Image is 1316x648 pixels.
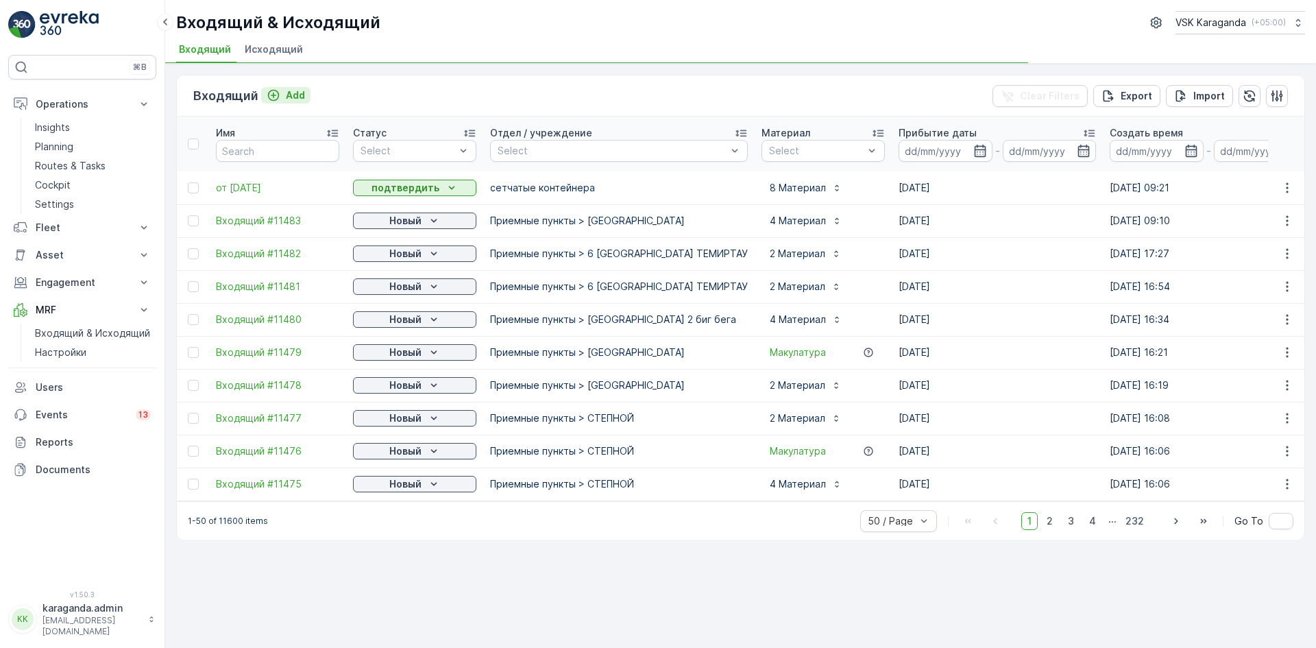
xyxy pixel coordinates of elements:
a: Settings [29,195,156,214]
p: сетчатыe контейнера [490,181,748,195]
p: Новый [389,379,422,392]
span: Входящий [179,43,231,56]
div: Toggle Row Selected [188,479,199,490]
button: Import [1166,85,1233,107]
span: от [DATE] [216,181,339,195]
div: Toggle Row Selected [188,314,199,325]
span: 232 [1119,512,1150,530]
p: Приемные пункты > [GEOGRAPHIC_DATA] 2 биг бега [490,313,748,326]
a: Входящий #11478 [216,379,339,392]
p: 8 Материал [770,181,826,195]
input: Search [216,140,339,162]
a: Макулатура [770,346,826,359]
p: Cockpit [35,178,71,192]
p: 2 Материал [770,411,825,425]
button: Новый [353,410,476,427]
p: MRF [36,303,129,317]
p: Новый [389,280,422,293]
td: [DATE] [892,468,1103,501]
p: karaganda.admin [42,601,141,615]
a: Входящий & Исходящий [29,324,156,343]
button: 2 Материал [761,407,850,429]
p: [EMAIL_ADDRESS][DOMAIN_NAME] [42,615,141,637]
td: [DATE] [892,435,1103,468]
a: Макулатура [770,444,826,458]
button: 4 Материал [761,473,851,495]
td: [DATE] [892,336,1103,369]
button: Новый [353,443,476,459]
input: dd/mm/yyyy [1110,140,1204,162]
span: 4 [1083,512,1102,530]
p: Reports [36,435,151,449]
p: 13 [138,409,148,420]
a: Users [8,374,156,401]
td: [DATE] [892,369,1103,402]
input: dd/mm/yyyy [1214,140,1308,162]
p: Входящий & Исходящий [176,12,380,34]
p: 2 Материал [770,247,825,261]
button: Новый [353,278,476,295]
p: Export [1121,89,1152,103]
div: Toggle Row Selected [188,248,199,259]
td: [DATE] 09:10 [1103,204,1314,237]
span: v 1.50.3 [8,590,156,599]
span: Входящий #11477 [216,411,339,425]
a: Documents [8,456,156,483]
p: Users [36,381,151,394]
p: 2 Материал [770,280,825,293]
button: подтвердить [353,180,476,196]
p: ⌘B [133,62,147,73]
button: KKkaraganda.admin[EMAIL_ADDRESS][DOMAIN_NAME] [8,601,156,637]
p: 1-50 of 11600 items [188,516,268,527]
a: Настройки [29,343,156,362]
span: Go To [1234,514,1263,528]
span: 1 [1021,512,1038,530]
p: Fleet [36,221,129,235]
p: Статус [353,126,387,140]
button: Новый [353,311,476,328]
button: Operations [8,91,156,118]
p: Новый [389,247,422,261]
p: Settings [35,197,74,211]
p: Add [286,88,305,102]
div: Toggle Row Selected [188,281,199,292]
td: [DATE] [892,402,1103,435]
td: [DATE] [892,204,1103,237]
button: 8 Материал [761,177,851,199]
p: Events [36,408,127,422]
p: Engagement [36,276,129,289]
td: [DATE] [892,270,1103,303]
span: Входящий #11481 [216,280,339,293]
button: Add [261,87,310,104]
a: Входящий #11483 [216,214,339,228]
a: Входящий #11476 [216,444,339,458]
a: Insights [29,118,156,137]
p: Clear Filters [1020,89,1080,103]
a: Cockpit [29,176,156,195]
div: KK [12,608,34,630]
p: Новый [389,313,422,326]
span: Входящий #11480 [216,313,339,326]
p: 2 Материал [770,379,825,392]
button: 4 Материал [761,210,851,232]
button: Engagement [8,269,156,296]
p: Настройки [35,346,86,359]
p: ... [1108,512,1117,530]
div: Toggle Row Selected [188,413,199,424]
p: Входящий & Исходящий [35,326,150,340]
p: Отдел / учреждение [490,126,592,140]
p: Приемные пункты > СТЕПНОЙ [490,411,748,425]
p: Asset [36,248,129,262]
p: Select [361,144,455,158]
span: 3 [1062,512,1080,530]
p: Приемные пункты > [GEOGRAPHIC_DATA] [490,214,748,228]
p: Routes & Tasks [35,159,106,173]
button: Новый [353,344,476,361]
button: Asset [8,241,156,269]
button: Export [1093,85,1160,107]
button: 2 Материал [761,243,850,265]
span: Входящий #11479 [216,346,339,359]
p: Приемные пункты > 6 [GEOGRAPHIC_DATA] ТЕМИРТАУ [490,247,748,261]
